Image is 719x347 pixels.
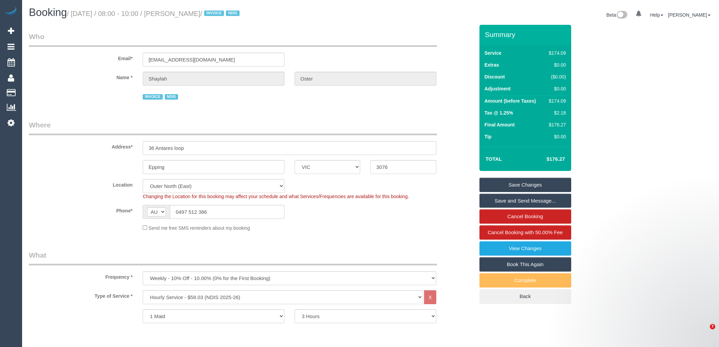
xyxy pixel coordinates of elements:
[170,205,284,219] input: Phone*
[485,62,499,68] label: Extras
[696,324,712,340] iframe: Intercom live chat
[488,229,563,235] span: Cancel Booking with 50.00% Fee
[165,94,178,100] span: NDIS
[295,72,436,86] input: Last Name*
[24,53,138,62] label: Email*
[24,179,138,188] label: Location
[546,62,566,68] div: $0.00
[546,109,566,116] div: $2.18
[148,225,250,231] span: Send me free SMS reminders about my booking
[485,109,513,116] label: Tax @ 1.25%
[650,12,663,18] a: Help
[29,6,67,18] span: Booking
[485,98,536,104] label: Amount (before Taxes)
[479,241,571,256] a: View Changes
[479,194,571,208] a: Save and Send Message...
[616,11,627,20] img: New interface
[143,160,284,174] input: Suburb*
[204,11,224,16] span: INVOICE
[485,31,568,38] h3: Summary
[226,11,239,16] span: NDIS
[24,72,138,81] label: Name *
[546,133,566,140] div: $0.00
[24,205,138,214] label: Phone*
[546,73,566,80] div: ($0.00)
[668,12,711,18] a: [PERSON_NAME]
[29,120,437,135] legend: Where
[526,156,565,162] h4: $176.27
[143,72,284,86] input: First Name*
[546,85,566,92] div: $0.00
[67,10,242,17] small: / [DATE] / 08:00 - 10:00 / [PERSON_NAME]
[485,50,502,56] label: Service
[485,133,492,140] label: Tip
[546,121,566,128] div: $176.27
[485,73,505,80] label: Discount
[29,32,437,47] legend: Who
[24,271,138,280] label: Frequency *
[485,121,515,128] label: Final Amount
[479,289,571,303] a: Back
[607,12,628,18] a: Beta
[479,257,571,272] a: Book This Again
[486,156,502,162] strong: Total
[24,141,138,150] label: Address*
[143,53,284,67] input: Email*
[200,10,242,17] span: /
[29,250,437,265] legend: What
[143,94,162,100] span: INVOICE
[4,7,18,16] img: Automaid Logo
[24,290,138,299] label: Type of Service *
[479,178,571,192] a: Save Changes
[479,209,571,224] a: Cancel Booking
[710,324,715,329] span: 7
[546,50,566,56] div: $174.09
[479,225,571,240] a: Cancel Booking with 50.00% Fee
[546,98,566,104] div: $174.09
[143,194,409,199] span: Changing the Location for this booking may affect your schedule and what Services/Frequencies are...
[370,160,436,174] input: Post Code*
[485,85,511,92] label: Adjustment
